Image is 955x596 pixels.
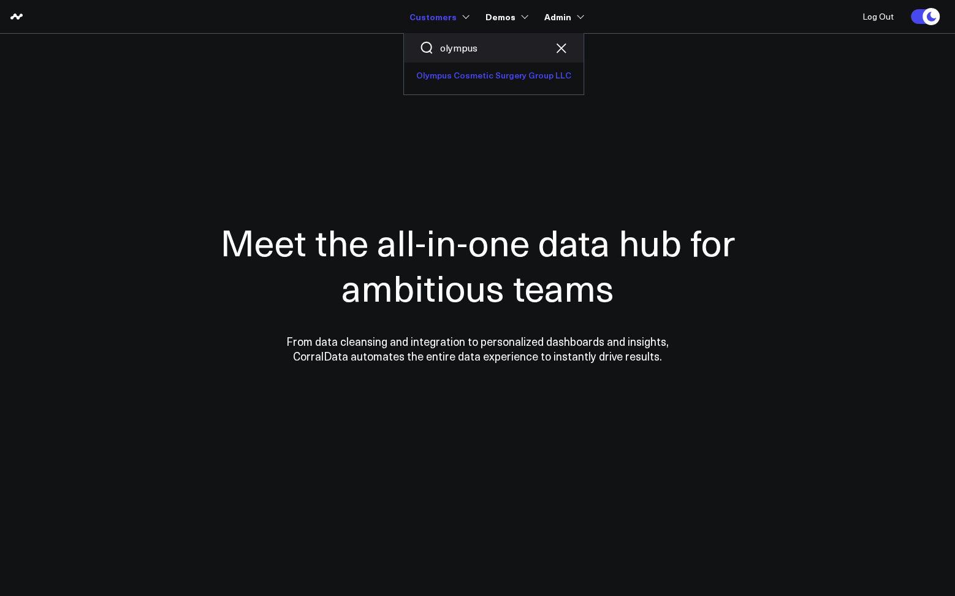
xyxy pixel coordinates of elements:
button: Clear search [554,40,568,55]
button: Search customers button [419,40,434,55]
p: From data cleansing and integration to personalized dashboards and insights, CorralData automates... [260,334,695,364]
h1: Meet the all-in-one data hub for ambitious teams [177,219,778,310]
input: Search customers input [440,41,547,55]
a: Olympus Cosmetic Surgery Group LLC [404,63,584,88]
a: Customers [409,6,467,28]
a: Admin [544,6,582,28]
a: Demos [485,6,526,28]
